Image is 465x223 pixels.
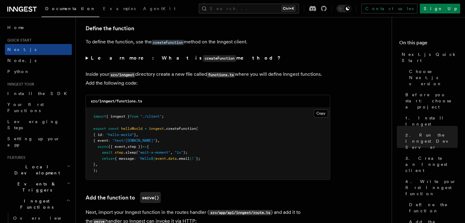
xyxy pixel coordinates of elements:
span: ( [136,150,138,154]
code: createFunction [152,40,184,45]
a: Examples [99,2,139,16]
a: Before you start: choose a project [403,89,458,112]
span: { [147,144,149,148]
span: Before you start: choose a project [405,92,458,110]
code: serve() [140,192,161,203]
a: Contact sales [361,4,417,13]
p: Inside your directory create a new file called where you will define Inngest functions. Add the f... [86,70,330,87]
code: src/inngest [109,72,135,77]
code: functions.ts [207,72,235,77]
span: .sleep [123,150,136,154]
span: inngest [149,126,164,130]
span: Inngest Functions [5,198,66,210]
code: src/app/api/inngest/route.ts [209,210,271,215]
span: , [170,150,172,154]
span: { inngest } [106,114,130,119]
span: ; [162,114,164,119]
span: Overview [13,216,76,221]
span: Python [7,69,30,74]
button: Copy [314,109,328,117]
span: ); [93,168,98,172]
span: return [102,156,115,160]
a: Your first Functions [5,99,72,116]
span: Leveraging Steps [7,119,59,130]
span: .createFunction [164,126,196,130]
span: import [93,114,106,119]
a: Define the function [86,24,134,33]
span: , [157,138,160,142]
span: Install the SDK [7,91,71,96]
span: } [155,138,157,142]
span: Choose Next.js version [409,68,458,87]
span: }; [196,156,200,160]
span: async [98,144,108,148]
span: Local Development [5,164,67,176]
a: 3. Create an Inngest client [403,153,458,176]
span: Setting up your app [7,136,60,147]
span: Examples [103,6,136,11]
span: , [95,162,98,166]
span: , [125,144,127,148]
span: => [142,144,147,148]
span: Home [7,24,24,31]
span: : [134,156,136,160]
a: Next.js Quick Start [399,49,458,66]
span: step [115,150,123,154]
span: } [190,156,192,160]
span: .email [177,156,190,160]
span: "./client" [140,114,162,119]
span: "1s" [175,150,183,154]
kbd: Ctrl+K [282,5,295,12]
span: "test/[DOMAIN_NAME]" [113,138,155,142]
span: ({ event [108,144,125,148]
span: Next.js [7,47,36,52]
a: createFunction [152,39,184,45]
span: Features [5,155,25,160]
span: , [136,132,138,137]
a: Sign Up [420,4,460,13]
span: Node.js [7,58,36,63]
span: export [93,126,106,130]
span: { id [93,132,102,137]
a: Add the function toserve() [86,192,161,203]
a: Leveraging Steps [5,116,72,133]
button: Local Development [5,161,72,178]
a: Home [5,22,72,33]
span: Define the function [409,202,458,214]
p: To define the function, use the method on the Inngest client. [86,38,330,46]
button: Search...Ctrl+K [199,4,299,13]
span: const [108,126,119,130]
span: ${ [151,156,155,160]
a: Install the SDK [5,88,72,99]
span: 4. Write your first Inngest function [405,178,458,197]
a: Setting up your app [5,133,72,150]
a: Choose Next.js version [407,66,458,89]
span: 3. Create an Inngest client [405,155,458,174]
a: 1. Install Inngest [403,112,458,130]
button: Inngest Functions [5,196,72,213]
button: Toggle dark mode [337,5,351,12]
span: : [102,132,104,137]
summary: Learn more: What iscreateFunctionmethod? [86,54,330,63]
span: helloWorld [121,126,142,130]
strong: Learn more: What is method? [91,55,282,61]
span: Quick start [5,38,31,43]
span: await [102,150,113,154]
span: 2. Run the Inngest Dev Server [405,132,458,150]
a: AgentKit [139,2,179,16]
a: Node.js [5,55,72,66]
span: } [93,162,95,166]
span: . [166,156,168,160]
span: { message [115,156,134,160]
span: Events & Triggers [5,181,67,193]
span: data [168,156,177,160]
span: Your first Functions [7,102,44,113]
span: 1. Install Inngest [405,115,458,127]
span: Inngest tour [5,82,34,87]
span: ( [196,126,198,130]
a: 2. Run the Inngest Dev Server [403,130,458,153]
span: AgentKit [143,6,175,11]
span: "wait-a-moment" [138,150,170,154]
span: `Hello [138,156,151,160]
span: !` [192,156,196,160]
